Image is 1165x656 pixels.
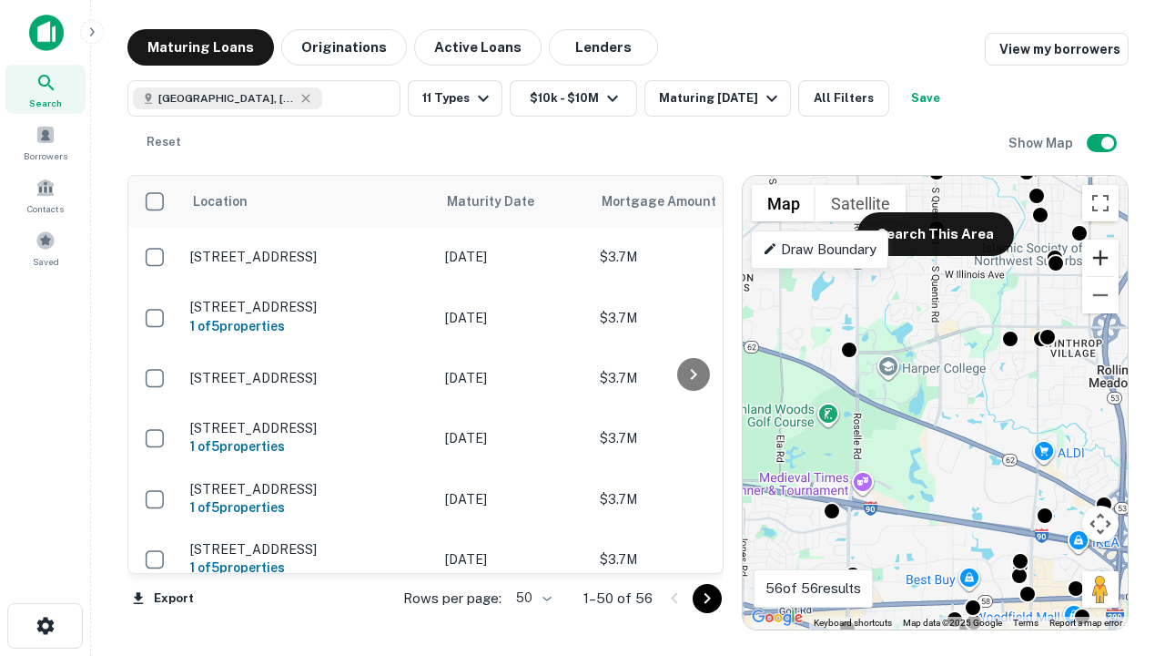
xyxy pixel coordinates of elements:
p: [STREET_ADDRESS] [190,541,427,558]
a: Saved [5,223,86,272]
p: [STREET_ADDRESS] [190,481,427,497]
a: Search [5,65,86,114]
button: Save your search to get updates of matches that match your search criteria. [897,80,955,117]
p: $3.7M [600,428,782,448]
div: 50 [509,585,554,611]
button: Active Loans [414,29,542,66]
button: 11 Types [408,80,502,117]
a: Contacts [5,170,86,220]
button: $10k - $10M [510,80,637,117]
span: Mortgage Amount [602,190,740,212]
button: Drag Pegman onto the map to open Street View [1082,571,1119,608]
button: Maturing Loans [127,29,274,66]
span: Search [29,96,62,110]
button: Reset [135,124,193,160]
p: $3.7M [600,247,782,267]
p: $3.7M [600,489,782,509]
button: Go to next page [693,584,722,613]
th: Maturity Date [436,176,591,227]
button: Keyboard shortcuts [814,617,892,630]
th: Mortgage Amount [591,176,791,227]
p: [DATE] [445,368,582,388]
h6: 1 of 5 properties [190,558,427,578]
p: $3.7M [600,368,782,388]
a: Report a map error [1049,618,1122,628]
button: Show street map [752,185,815,221]
span: [GEOGRAPHIC_DATA], [GEOGRAPHIC_DATA] [158,90,295,107]
a: Borrowers [5,118,86,167]
button: Zoom out [1082,277,1119,313]
span: Maturity Date [447,190,558,212]
p: 56 of 56 results [765,578,861,600]
button: All Filters [798,80,889,117]
p: [DATE] [445,428,582,448]
p: [STREET_ADDRESS] [190,420,427,436]
p: [DATE] [445,549,582,569]
h6: 1 of 5 properties [190,497,427,518]
button: Lenders [549,29,658,66]
button: Originations [281,29,407,66]
button: Export [127,585,198,612]
p: [DATE] [445,247,582,267]
div: Maturing [DATE] [659,87,783,109]
p: Rows per page: [403,588,501,610]
img: capitalize-icon.png [29,15,64,51]
span: Saved [33,254,59,269]
button: Show satellite imagery [815,185,906,221]
p: [DATE] [445,308,582,328]
div: 0 0 [743,176,1128,630]
p: [STREET_ADDRESS] [190,370,427,386]
p: $3.7M [600,308,782,328]
p: [STREET_ADDRESS] [190,249,427,265]
a: View my borrowers [985,33,1129,66]
p: [DATE] [445,489,582,509]
button: Toggle fullscreen view [1082,185,1119,221]
span: Contacts [27,201,64,216]
h6: 1 of 5 properties [190,436,427,456]
iframe: Chat Widget [1074,452,1165,539]
h6: 1 of 5 properties [190,316,427,336]
th: Location [181,176,436,227]
button: Zoom in [1082,240,1119,276]
img: Google [747,606,807,630]
span: Borrowers [24,149,67,163]
p: $3.7M [600,549,782,569]
p: [STREET_ADDRESS] [190,299,427,315]
a: Open this area in Google Maps (opens a new window) [747,606,807,630]
a: Terms (opens in new tab) [1013,618,1038,628]
h6: Show Map [1008,133,1076,153]
p: Draw Boundary [763,239,876,261]
p: 1–50 of 56 [583,588,653,610]
span: Location [192,190,248,212]
span: Map data ©2025 Google [903,618,1002,628]
button: Search This Area [857,212,1014,256]
button: Maturing [DATE] [644,80,791,117]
